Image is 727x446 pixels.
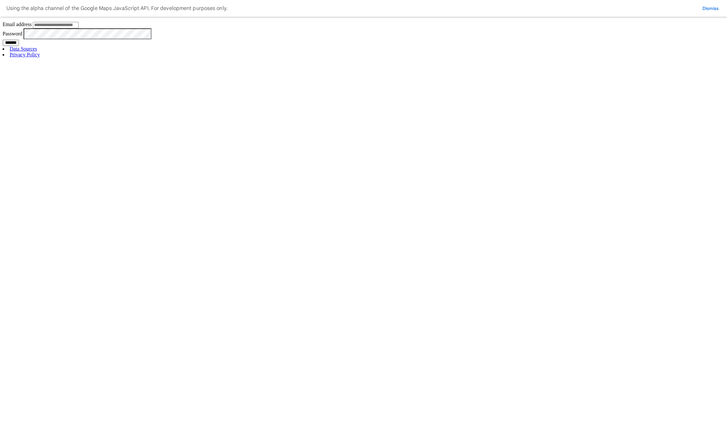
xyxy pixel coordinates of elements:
[701,5,721,12] button: Dismiss
[10,46,37,52] a: Data Sources
[3,31,22,36] label: Password
[6,4,228,13] div: Using the alpha channel of the Google Maps JavaScript API. For development purposes only.
[10,52,40,57] a: Privacy Policy
[3,22,32,27] label: Email address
